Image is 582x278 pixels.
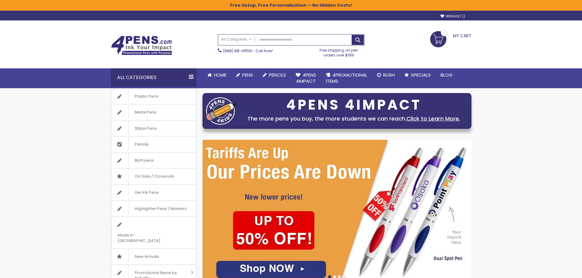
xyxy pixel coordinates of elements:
a: Bic® pens [111,153,196,168]
span: New Arrivals [128,249,165,265]
span: Pencils [128,136,155,152]
span: Pencils [269,72,286,78]
a: Click to Learn More. [406,115,460,122]
a: Pencils [258,68,291,82]
span: Rush [383,72,395,78]
a: Made in [GEOGRAPHIC_DATA] [111,217,196,248]
a: 4PROMOTIONALITEMS [321,68,372,88]
span: Pens [242,72,253,78]
span: Metal Pens [128,104,163,120]
span: Made in [GEOGRAPHIC_DATA] [111,227,181,248]
span: All Categories [221,37,252,42]
span: Gel Ink Pens [128,185,165,200]
span: Highlighter Pens / Markers [128,201,193,217]
a: Home [203,68,231,82]
span: Blog [441,72,452,78]
a: On Sale / Closeouts [111,168,196,184]
a: Highlighter Pens / Markers [111,201,196,217]
a: (888) 88-4PENS [223,48,252,53]
div: The more pens you buy, the more students we can reach. [240,114,468,123]
span: Plastic Pens [128,88,164,104]
span: 4PROMOTIONAL ITEMS [326,72,367,84]
span: Stylus Pens [128,121,163,136]
a: Specials [400,68,436,82]
img: four_pen_logo.png [206,97,236,125]
span: - Call Now! [223,48,273,53]
a: Pens [231,68,258,82]
a: Stylus Pens [111,121,196,136]
a: Gel Ink Pens [111,185,196,200]
a: All Categories [218,34,255,45]
a: New Arrivals [111,249,196,265]
div: 4PENS 4IMPACT [240,99,468,111]
a: Metal Pens [111,104,196,120]
img: 4Pens Custom Pens and Promotional Products [111,36,172,55]
span: Home [214,72,226,78]
span: Specials [411,72,431,78]
span: 4Pens 4impact [296,72,316,84]
a: Pencils [111,136,196,152]
a: 4Pens4impact [291,68,321,88]
a: Rush [372,68,400,82]
div: All Categories [111,68,196,87]
a: Blog [436,68,457,82]
a: Plastic Pens [111,88,196,104]
span: On Sale / Closeouts [128,168,180,184]
div: Free shipping on pen orders over $199 [313,45,364,58]
a: Wishlist [441,14,465,19]
span: Bic® pens [128,153,160,168]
